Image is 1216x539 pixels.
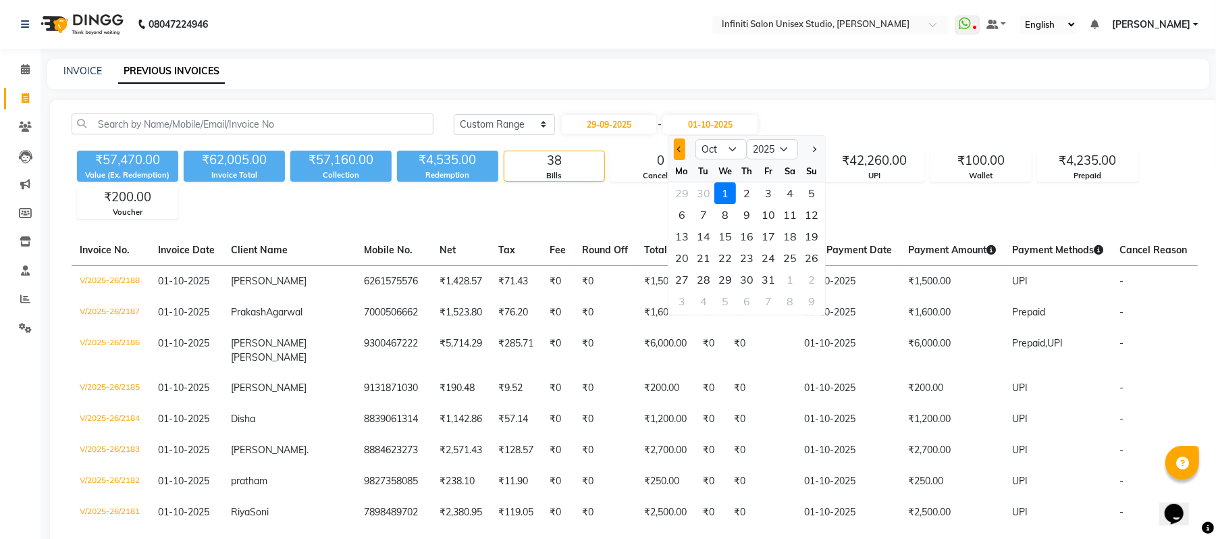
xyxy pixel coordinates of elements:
[490,404,541,435] td: ₹57.14
[356,466,431,497] td: 9827358085
[671,204,693,226] div: 6
[158,275,209,287] span: 01-10-2025
[671,247,693,269] div: 20
[231,351,307,363] span: [PERSON_NAME]
[574,497,636,528] td: ₹0
[1012,506,1028,518] span: UPI
[714,226,736,247] div: 15
[158,337,209,349] span: 01-10-2025
[1119,475,1124,487] span: -
[397,151,498,170] div: ₹4,535.00
[900,435,1004,466] td: ₹2,700.00
[1012,382,1028,394] span: UPI
[736,204,758,226] div: 9
[1119,444,1124,456] span: -
[726,328,796,373] td: ₹0
[900,373,1004,404] td: ₹200.00
[779,182,801,204] div: Saturday, October 4, 2025
[758,269,779,290] div: Friday, October 31, 2025
[636,497,695,528] td: ₹2,500.00
[693,160,714,182] div: Tu
[1159,485,1202,525] iframe: chat widget
[118,59,225,84] a: PREVIOUS INVOICES
[636,466,695,497] td: ₹250.00
[714,269,736,290] div: Wednesday, October 29, 2025
[779,269,801,290] div: Saturday, November 1, 2025
[490,328,541,373] td: ₹285.71
[490,373,541,404] td: ₹9.52
[574,373,636,404] td: ₹0
[80,244,130,256] span: Invoice No.
[431,404,490,435] td: ₹1,142.86
[726,404,796,435] td: ₹0
[695,435,726,466] td: ₹0
[574,404,636,435] td: ₹0
[250,506,269,518] span: Soni
[490,466,541,497] td: ₹11.90
[908,244,996,256] span: Payment Amount
[736,160,758,182] div: Th
[663,115,758,134] input: End Date
[714,204,736,226] div: 8
[158,306,209,318] span: 01-10-2025
[574,328,636,373] td: ₹0
[824,170,924,182] div: UPI
[931,170,1031,182] div: Wallet
[796,466,900,497] td: 01-10-2025
[77,151,178,170] div: ₹57,470.00
[231,382,307,394] span: [PERSON_NAME]
[758,290,779,312] div: 7
[736,247,758,269] div: 23
[714,226,736,247] div: Wednesday, October 15, 2025
[307,444,309,456] span: .
[900,404,1004,435] td: ₹1,200.00
[779,247,801,269] div: 25
[72,328,150,373] td: V/2025-26/2186
[758,182,779,204] div: Friday, October 3, 2025
[72,265,150,297] td: V/2025-26/2188
[801,160,822,182] div: Su
[726,497,796,528] td: ₹0
[541,265,574,297] td: ₹0
[758,226,779,247] div: Friday, October 17, 2025
[490,435,541,466] td: ₹128.57
[431,265,490,297] td: ₹1,428.57
[1119,244,1187,256] span: Cancel Reason
[574,435,636,466] td: ₹0
[671,226,693,247] div: 13
[266,306,302,318] span: Agarwal
[693,182,714,204] div: 30
[582,244,628,256] span: Round Off
[611,170,711,182] div: Cancelled
[801,247,822,269] div: 26
[714,290,736,312] div: Wednesday, November 5, 2025
[158,475,209,487] span: 01-10-2025
[796,297,900,328] td: 01-10-2025
[158,506,209,518] span: 01-10-2025
[714,182,736,204] div: 1
[1038,151,1138,170] div: ₹4,235.00
[796,435,900,466] td: 01-10-2025
[671,204,693,226] div: Monday, October 6, 2025
[1012,444,1028,456] span: UPI
[541,497,574,528] td: ₹0
[900,297,1004,328] td: ₹1,600.00
[636,373,695,404] td: ₹200.00
[801,182,822,204] div: 5
[231,275,307,287] span: [PERSON_NAME]
[693,204,714,226] div: Tuesday, October 7, 2025
[356,435,431,466] td: 8884623273
[231,306,266,318] span: Prakash
[562,115,656,134] input: Start Date
[801,269,822,290] div: Sunday, November 2, 2025
[758,204,779,226] div: 10
[356,265,431,297] td: 6261575576
[431,328,490,373] td: ₹5,714.29
[671,226,693,247] div: Monday, October 13, 2025
[693,269,714,290] div: Tuesday, October 28, 2025
[736,204,758,226] div: Thursday, October 9, 2025
[736,182,758,204] div: 2
[231,475,267,487] span: pratham
[1012,475,1028,487] span: UPI
[695,373,726,404] td: ₹0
